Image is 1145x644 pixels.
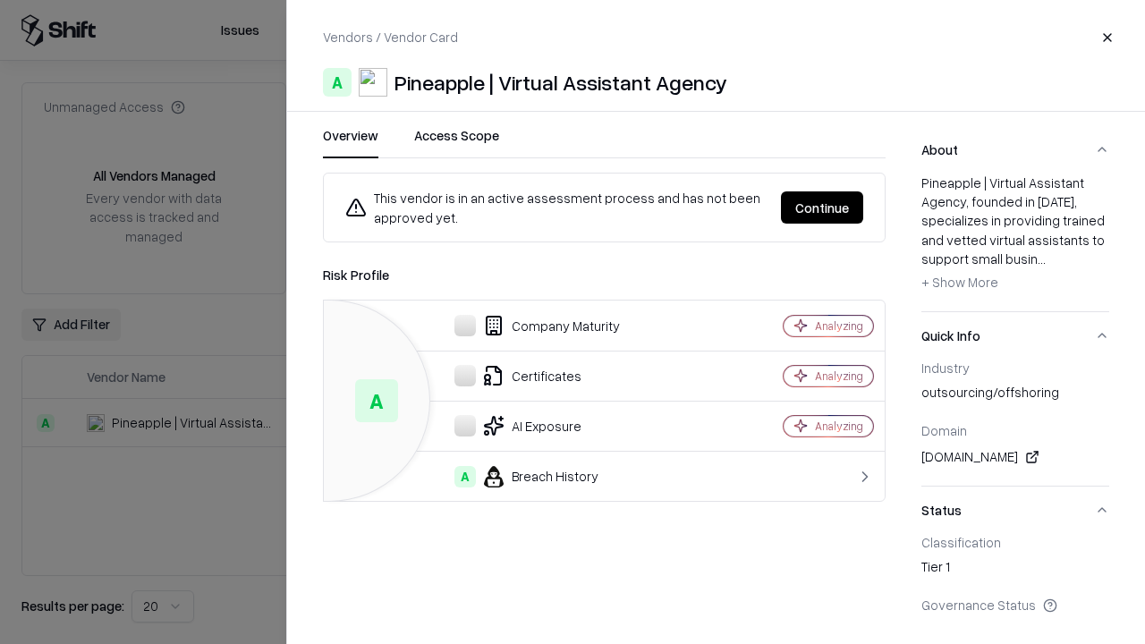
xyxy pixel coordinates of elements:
span: + Show More [921,274,998,290]
div: About [921,174,1109,311]
div: outsourcing/offshoring [921,383,1109,408]
div: Industry [921,360,1109,376]
div: Pineapple | Virtual Assistant Agency [394,68,727,97]
div: This vendor is in an active assessment process and has not been approved yet. [345,188,767,227]
div: Domain [921,422,1109,438]
button: Status [921,487,1109,534]
button: About [921,126,1109,174]
div: A [323,68,352,97]
div: Risk Profile [323,264,886,285]
div: Analyzing [815,369,863,384]
p: Vendors / Vendor Card [323,28,458,47]
div: Pineapple | Virtual Assistant Agency, founded in [DATE], specializes in providing trained and vet... [921,174,1109,297]
div: Breach History [338,466,721,487]
div: Governance Status [921,597,1109,613]
button: Access Scope [414,126,499,158]
div: Tier 1 [921,557,1109,582]
div: [DOMAIN_NAME] [921,446,1109,468]
button: Overview [323,126,378,158]
div: A [355,379,398,422]
div: Analyzing [815,419,863,434]
div: AI Exposure [338,415,721,436]
div: A [454,466,476,487]
div: Company Maturity [338,315,721,336]
img: Pineapple | Virtual Assistant Agency [359,68,387,97]
button: Continue [781,191,863,224]
div: Analyzing [815,318,863,334]
button: + Show More [921,268,998,297]
span: ... [1038,250,1046,267]
div: Quick Info [921,360,1109,486]
div: Certificates [338,365,721,386]
div: Classification [921,534,1109,550]
button: Quick Info [921,312,1109,360]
